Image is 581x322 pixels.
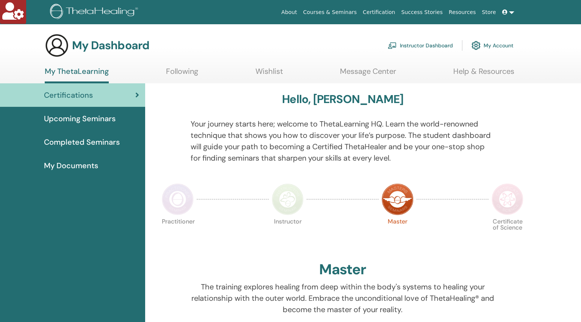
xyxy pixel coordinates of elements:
a: Help & Resources [453,67,514,81]
a: Wishlist [255,67,283,81]
a: My Account [471,37,514,54]
img: Instructor [272,183,304,215]
h3: My Dashboard [72,39,149,52]
span: Completed Seminars [44,136,120,148]
h3: Hello, [PERSON_NAME] [282,92,403,106]
a: About [278,5,300,19]
a: Store [479,5,499,19]
p: Instructor [272,219,304,250]
p: Practitioner [162,219,194,250]
img: generic-user-icon.jpg [45,33,69,58]
a: Instructor Dashboard [388,37,453,54]
a: My ThetaLearning [45,67,109,83]
p: Your journey starts here; welcome to ThetaLearning HQ. Learn the world-renowned technique that sh... [191,118,495,164]
a: Certification [360,5,398,19]
p: Certificate of Science [492,219,523,250]
p: The training explores healing from deep within the body's systems to healing your relationship wi... [191,281,495,315]
span: Upcoming Seminars [44,113,116,124]
img: Master [382,183,413,215]
img: cog.svg [471,39,481,52]
img: Practitioner [162,183,194,215]
p: Master [382,219,413,250]
a: Success Stories [398,5,446,19]
img: chalkboard-teacher.svg [388,42,397,49]
a: Resources [446,5,479,19]
img: Certificate of Science [492,183,523,215]
h2: Master [319,261,366,278]
span: Certifications [44,89,93,101]
a: Message Center [340,67,396,81]
span: My Documents [44,160,98,171]
a: Following [166,67,198,81]
img: logo.png [50,4,141,21]
a: Courses & Seminars [300,5,360,19]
